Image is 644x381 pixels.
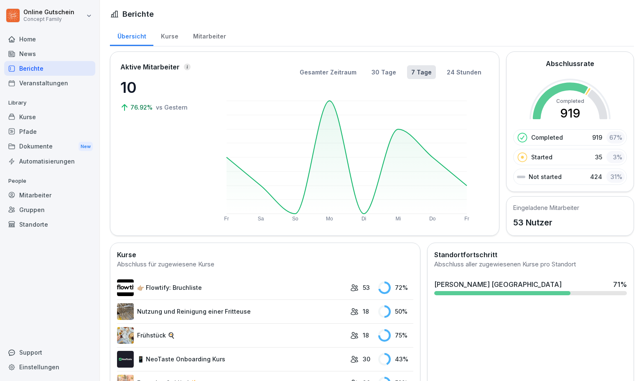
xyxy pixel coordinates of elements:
h2: Abschlussrate [546,59,594,69]
p: People [4,174,95,188]
a: Mitarbeiter [4,188,95,202]
p: Not started [529,172,562,181]
a: 👉🏼 Flowtify: Bruchliste [117,279,346,296]
p: Started [531,153,552,161]
text: Sa [258,216,264,222]
p: 53 [363,283,370,292]
a: Gruppen [4,202,95,217]
p: 53 Nutzer [513,216,579,229]
img: p7f8r53f51k967le2tv5ltd3.png [117,279,134,296]
p: 424 [590,172,602,181]
div: Support [4,345,95,360]
a: Berichte [4,61,95,76]
img: b2msvuojt3s6egexuweix326.png [117,303,134,320]
p: vs Gestern [156,103,188,112]
p: Online Gutschein [23,9,74,16]
div: 31 % [606,171,625,183]
a: DokumenteNew [4,139,95,154]
div: New [79,142,93,151]
a: Mitarbeiter [186,25,233,46]
div: [PERSON_NAME] [GEOGRAPHIC_DATA] [434,279,562,289]
p: 18 [363,331,369,340]
div: 71 % [613,279,627,289]
text: Do [429,216,436,222]
p: 35 [595,153,602,161]
h2: Standortfortschritt [434,250,627,260]
p: 18 [363,307,369,316]
p: Completed [531,133,563,142]
a: 📱 NeoTaste Onboarding Kurs [117,351,346,368]
div: Abschluss aller zugewiesenen Kurse pro Standort [434,260,627,269]
div: 75 % [378,329,413,342]
div: 50 % [378,305,413,318]
a: Standorte [4,217,95,232]
a: Kurse [4,110,95,124]
a: News [4,46,95,61]
div: Abschluss für zugewiesene Kurse [117,260,413,269]
text: Fr [224,216,229,222]
a: Nutzung und Reinigung einer Fritteuse [117,303,346,320]
a: Frühstück 🍳 [117,327,346,344]
a: Einstellungen [4,360,95,374]
img: n6mw6n4d96pxhuc2jbr164bu.png [117,327,134,344]
button: Gesamter Zeitraum [295,65,361,79]
p: Aktive Mitarbeiter [120,62,180,72]
h5: Eingeladene Mitarbeiter [513,203,579,212]
button: 24 Stunden [443,65,486,79]
a: Automatisierungen [4,154,95,169]
a: Kurse [153,25,186,46]
p: Library [4,96,95,110]
p: 76.92% [130,103,154,112]
p: Concept Family [23,16,74,22]
div: 72 % [378,281,413,294]
button: 7 Tage [407,65,436,79]
a: Home [4,32,95,46]
div: 67 % [606,131,625,143]
p: 10 [120,76,204,99]
h1: Berichte [122,8,154,20]
text: Mo [326,216,333,222]
div: 3 % [606,151,625,163]
p: 30 [363,355,370,363]
a: [PERSON_NAME] [GEOGRAPHIC_DATA]71% [431,276,630,299]
text: Fr [464,216,469,222]
div: 43 % [378,353,413,366]
div: Dokumente [4,139,95,154]
text: Di [361,216,366,222]
text: Mi [395,216,401,222]
a: Übersicht [110,25,153,46]
button: 30 Tage [367,65,400,79]
img: wogpw1ad3b6xttwx9rgsg3h8.png [117,351,134,368]
h2: Kurse [117,250,413,260]
p: 919 [592,133,602,142]
text: So [292,216,298,222]
a: Pfade [4,124,95,139]
a: Veranstaltungen [4,76,95,90]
